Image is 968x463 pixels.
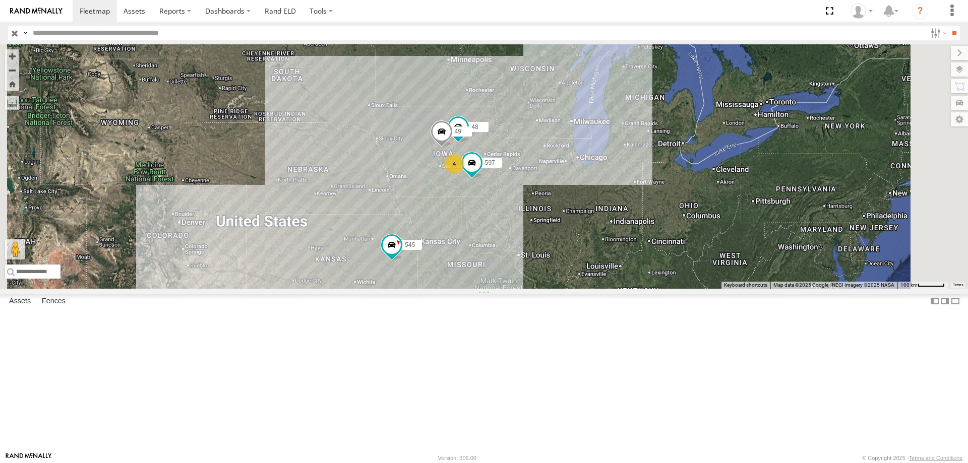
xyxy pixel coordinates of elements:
img: rand-logo.svg [10,8,63,15]
a: Visit our Website [6,453,52,463]
span: 49 [455,128,461,135]
label: Measure [5,96,19,110]
button: Zoom out [5,63,19,77]
a: Terms and Conditions [909,455,962,461]
span: Map data ©2025 Google, INEGI Imagery ©2025 NASA [773,282,894,288]
div: 4 [444,154,464,174]
button: Keyboard shortcuts [724,282,767,289]
span: 48 [471,123,478,130]
button: Zoom in [5,49,19,63]
label: Map Settings [951,112,968,126]
button: Map Scale: 100 km per 50 pixels [897,282,948,289]
label: Dock Summary Table to the Right [940,294,950,309]
div: Version: 306.00 [438,455,476,461]
span: 545 [405,241,415,248]
label: Fences [37,294,71,308]
i: ? [912,3,928,19]
button: Zoom Home [5,77,19,91]
button: Drag Pegman onto the map to open Street View [5,239,25,259]
label: Assets [4,294,36,308]
div: Chase Tanke [847,4,876,19]
label: Dock Summary Table to the Left [930,294,940,309]
span: 100 km [900,282,918,288]
label: Search Query [21,26,29,40]
label: Hide Summary Table [950,294,960,309]
span: 597 [485,159,495,166]
label: Search Filter Options [927,26,948,40]
div: © Copyright 2025 - [862,455,962,461]
a: Terms (opens in new tab) [953,283,963,287]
